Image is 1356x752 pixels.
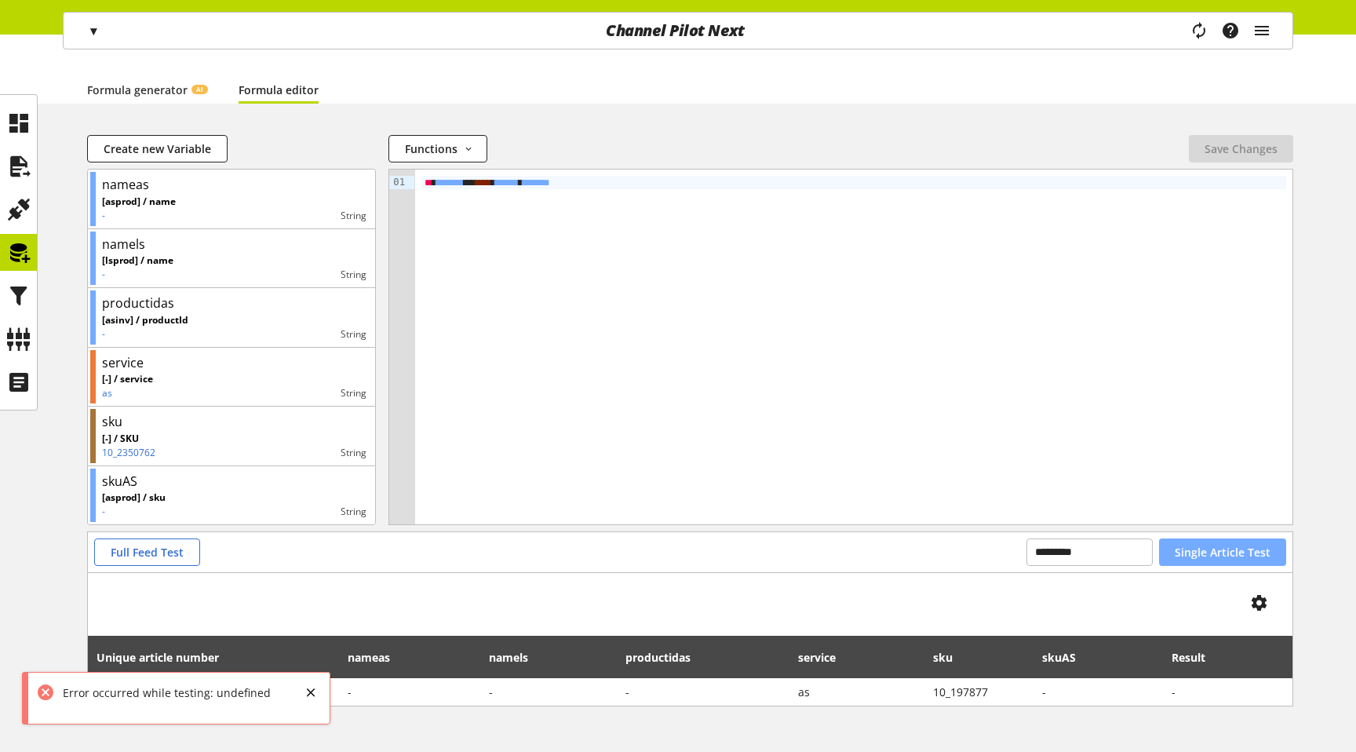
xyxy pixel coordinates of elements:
span: service [798,649,836,666]
a: Formula editor [239,82,319,98]
span: skuAS [1042,649,1076,666]
span: 10_197877 [933,684,1026,700]
span: namels [489,649,528,666]
span: sku [933,649,953,666]
span: productidas [625,649,691,666]
a: Formula generatorAI [87,82,207,98]
button: Single Article Test [1159,538,1286,566]
div: Error occurred while testing: undefined [55,684,271,701]
span: Single Article Test [1175,544,1270,560]
span: nameas [348,649,390,666]
span: Unique article number [97,649,219,666]
span: AI [196,85,203,94]
span: as [798,684,916,700]
span: ▾ [90,22,97,39]
span: Full Feed Test [111,544,184,560]
nav: main navigation [63,12,1293,49]
span: Result [1172,649,1205,666]
button: Full Feed Test [94,538,200,566]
